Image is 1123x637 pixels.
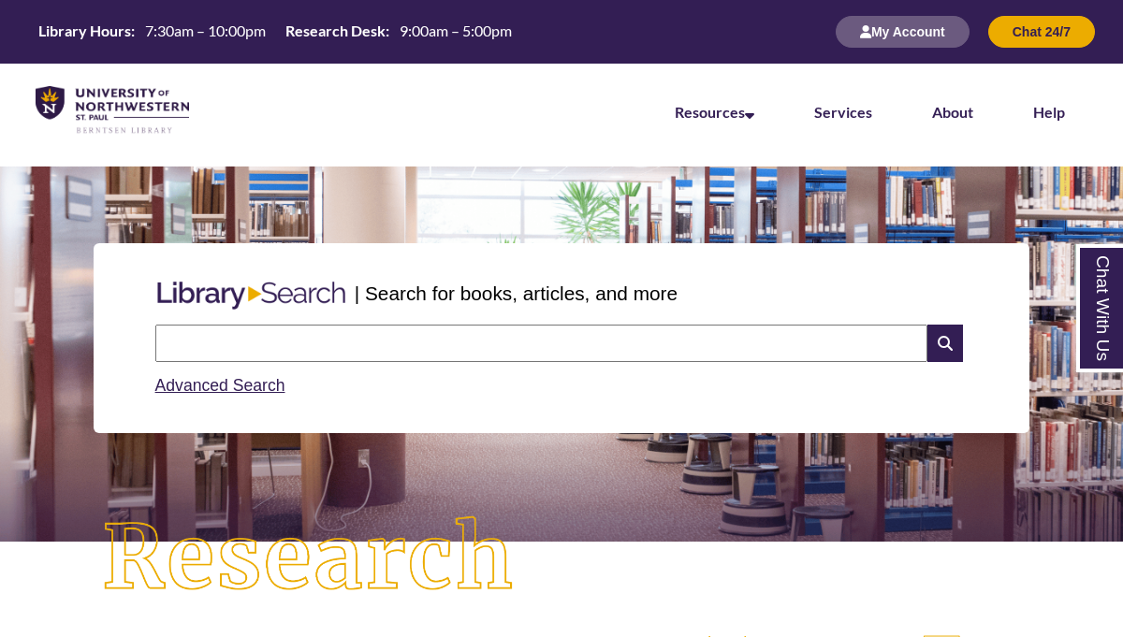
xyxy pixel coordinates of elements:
[836,23,970,39] a: My Account
[988,16,1095,48] button: Chat 24/7
[145,22,266,39] span: 7:30am – 10:00pm
[31,21,138,41] th: Library Hours:
[1033,103,1065,121] a: Help
[932,103,973,121] a: About
[148,274,355,317] img: Libary Search
[927,325,963,362] i: Search
[355,279,678,308] p: | Search for books, articles, and more
[675,103,754,121] a: Resources
[155,376,285,395] a: Advanced Search
[31,21,519,41] table: Hours Today
[36,86,189,135] img: UNWSP Library Logo
[836,16,970,48] button: My Account
[988,23,1095,39] a: Chat 24/7
[31,21,519,43] a: Hours Today
[278,21,392,41] th: Research Desk:
[814,103,872,121] a: Services
[400,22,512,39] span: 9:00am – 5:00pm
